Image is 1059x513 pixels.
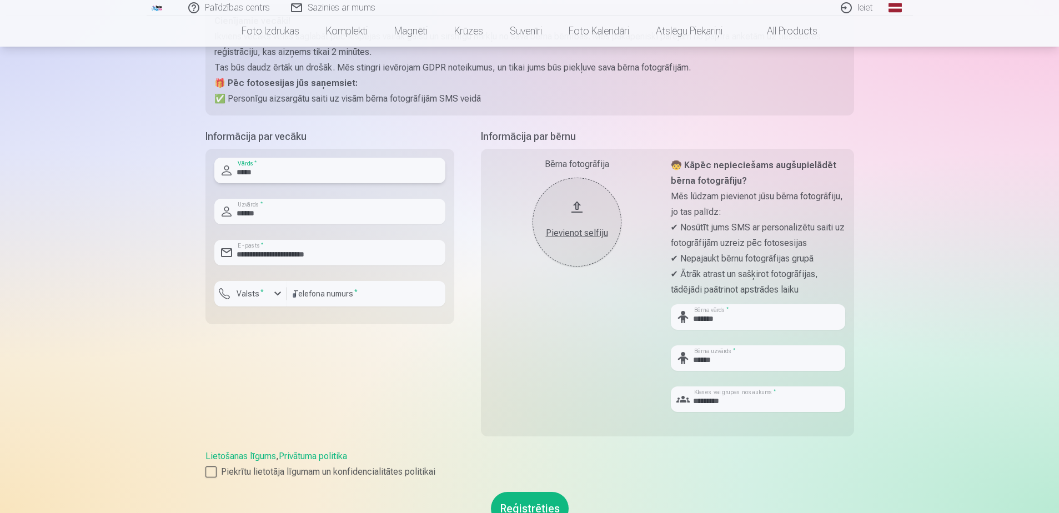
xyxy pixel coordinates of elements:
[214,281,287,306] button: Valsts*
[441,16,496,47] a: Krūzes
[736,16,831,47] a: All products
[214,91,845,107] p: ✅ Personīgu aizsargātu saiti uz visām bērna fotogrāfijām SMS veidā
[205,465,854,479] label: Piekrītu lietotāja līgumam un konfidencialitātes politikai
[496,16,555,47] a: Suvenīri
[643,16,736,47] a: Atslēgu piekariņi
[205,451,276,461] a: Lietošanas līgums
[671,189,845,220] p: Mēs lūdzam pievienot jūsu bērna fotogrāfiju, jo tas palīdz:
[232,288,268,299] label: Valsts
[544,227,610,240] div: Pievienot selfiju
[205,129,454,144] h5: Informācija par vecāku
[671,266,845,298] p: ✔ Ātrāk atrast un sašķirot fotogrāfijas, tādējādi paātrinot apstrādes laiku
[228,16,313,47] a: Foto izdrukas
[279,451,347,461] a: Privātuma politika
[533,178,621,266] button: Pievienot selfiju
[313,16,381,47] a: Komplekti
[481,129,854,144] h5: Informācija par bērnu
[381,16,441,47] a: Magnēti
[490,158,664,171] div: Bērna fotogrāfija
[671,251,845,266] p: ✔ Nepajaukt bērnu fotogrāfijas grupā
[671,220,845,251] p: ✔ Nosūtīt jums SMS ar personalizētu saiti uz fotogrāfijām uzreiz pēc fotosesijas
[151,4,163,11] img: /fa1
[205,450,854,479] div: ,
[671,160,836,186] strong: 🧒 Kāpēc nepieciešams augšupielādēt bērna fotogrāfiju?
[555,16,643,47] a: Foto kalendāri
[214,60,845,76] p: Tas būs daudz ērtāk un drošāk. Mēs stingri ievērojam GDPR noteikumus, un tikai jums būs piekļuve ...
[214,78,358,88] strong: 🎁 Pēc fotosesijas jūs saņemsiet:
